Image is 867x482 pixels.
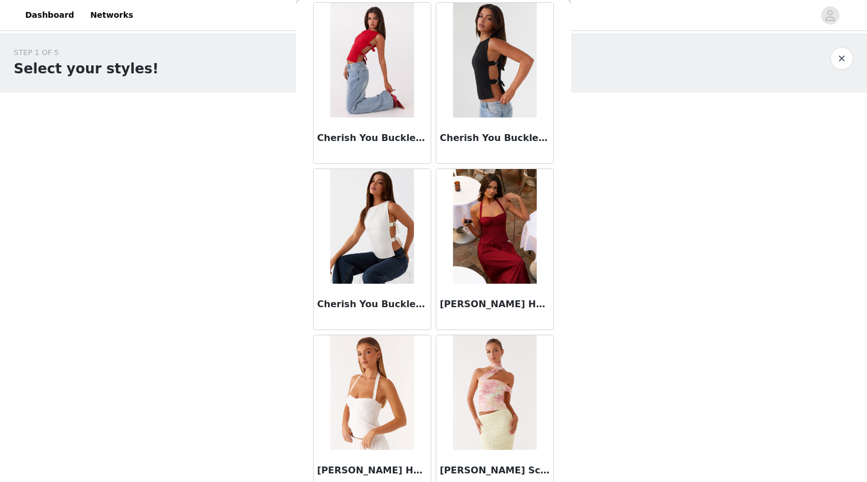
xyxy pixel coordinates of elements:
h3: Cherish You Buckle Top - Red [317,131,427,145]
h3: Cherish You Buckle Top - White [317,297,427,311]
div: avatar [825,6,835,25]
img: Cherish You Buckle Top - Shadow [453,3,536,117]
a: Dashboard [18,2,81,28]
a: Networks [83,2,140,28]
img: Cherish You Buckle Top - White [330,169,413,284]
h3: [PERSON_NAME] Scarf Top - Floral Print [440,464,550,477]
img: Christal Scarf Top - Floral Print [453,335,536,450]
img: Cherish You Buckle Top - Red [330,3,413,117]
img: Cheryl Bustier Halter Top - Cherry Red [453,169,536,284]
h1: Select your styles! [14,58,159,79]
div: STEP 1 OF 5 [14,47,159,58]
h3: [PERSON_NAME] Halter Top - Cherry Red [440,297,550,311]
h3: [PERSON_NAME] Halter Top - White [317,464,427,477]
img: Cheryl Bustier Halter Top - White [330,335,413,450]
h3: Cherish You Buckle Top - Shadow [440,131,550,145]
